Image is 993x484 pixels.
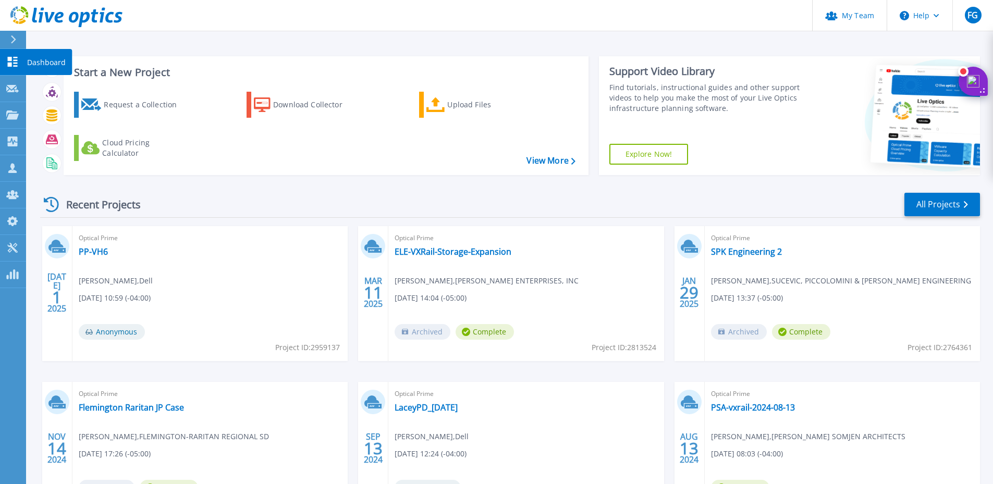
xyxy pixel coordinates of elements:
[711,292,783,304] span: [DATE] 13:37 (-05:00)
[395,232,657,244] span: Optical Prime
[52,293,62,302] span: 1
[27,49,66,76] p: Dashboard
[711,232,974,244] span: Optical Prime
[363,274,383,312] div: MAR 2025
[102,138,186,158] div: Cloud Pricing Calculator
[592,342,656,353] span: Project ID: 2813524
[711,324,767,340] span: Archived
[363,429,383,467] div: SEP 2024
[79,232,341,244] span: Optical Prime
[679,274,699,312] div: JAN 2025
[364,444,383,453] span: 13
[79,246,108,257] a: PP-VH6
[456,324,514,340] span: Complete
[395,275,579,287] span: [PERSON_NAME] , [PERSON_NAME] ENTERPRISES, INC
[79,292,151,304] span: [DATE] 10:59 (-04:00)
[275,342,340,353] span: Project ID: 2959137
[47,444,66,453] span: 14
[908,342,972,353] span: Project ID: 2764361
[247,92,363,118] a: Download Collector
[526,156,575,166] a: View More
[711,246,782,257] a: SPK Engineering 2
[47,429,67,467] div: NOV 2024
[79,388,341,400] span: Optical Prime
[79,431,269,442] span: [PERSON_NAME] , FLEMINGTON-RARITAN REGIONAL SD
[772,324,830,340] span: Complete
[74,67,575,78] h3: Start a New Project
[904,193,980,216] a: All Projects
[74,135,190,161] a: Cloud Pricing Calculator
[40,192,155,217] div: Recent Projects
[74,92,190,118] a: Request a Collection
[609,82,804,114] div: Find tutorials, instructional guides and other support videos to help you make the most of your L...
[79,402,184,413] a: Flemington Raritan JP Case
[679,429,699,467] div: AUG 2024
[395,292,467,304] span: [DATE] 14:04 (-05:00)
[47,274,67,312] div: [DATE] 2025
[711,431,905,442] span: [PERSON_NAME] , [PERSON_NAME] SOMJEN ARCHITECTS
[711,448,783,460] span: [DATE] 08:03 (-04:00)
[395,431,469,442] span: [PERSON_NAME] , Dell
[609,65,804,78] div: Support Video Library
[395,324,450,340] span: Archived
[395,448,467,460] span: [DATE] 12:24 (-04:00)
[395,402,458,413] a: LaceyPD_[DATE]
[447,94,531,115] div: Upload Files
[680,444,698,453] span: 13
[967,11,978,19] span: FG
[395,246,511,257] a: ELE-VXRail-Storage-Expansion
[711,388,974,400] span: Optical Prime
[609,144,689,165] a: Explore Now!
[79,448,151,460] span: [DATE] 17:26 (-05:00)
[711,275,971,287] span: [PERSON_NAME] , SUCEVIC, PICCOLOMINI & [PERSON_NAME] ENGINEERING
[79,324,145,340] span: Anonymous
[104,94,187,115] div: Request a Collection
[79,275,153,287] span: [PERSON_NAME] , Dell
[395,388,657,400] span: Optical Prime
[273,94,357,115] div: Download Collector
[711,402,795,413] a: PSA-vxrail-2024-08-13
[419,92,535,118] a: Upload Files
[364,288,383,297] span: 11
[680,288,698,297] span: 29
